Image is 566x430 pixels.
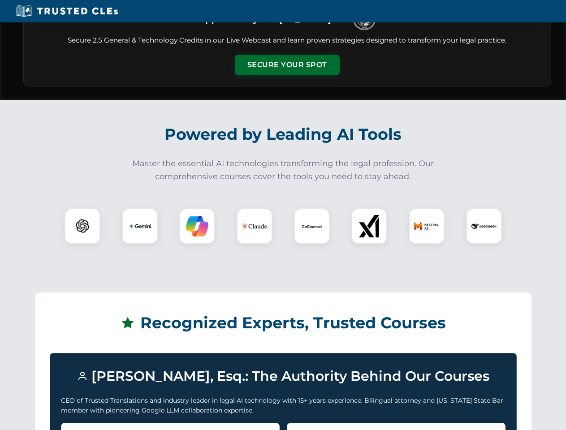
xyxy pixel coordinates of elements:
[414,214,439,239] img: Mistral AI Logo
[179,208,215,244] div: Copilot
[126,157,440,183] p: Master the essential AI technologies transforming the legal profession. Our comprehensive courses...
[35,35,540,46] p: Secure 2.5 General & Technology Credits in our Live Webcast and learn proven strategies designed ...
[35,119,531,150] h2: Powered by Leading AI Tools
[301,215,323,237] img: CoCounsel Logo
[65,208,100,244] div: ChatGPT
[294,208,330,244] div: CoCounsel
[237,208,272,244] div: Claude
[235,55,340,75] button: Secure Your Spot
[69,213,95,239] img: ChatGPT Logo
[409,208,445,244] div: Mistral AI
[13,4,121,18] img: Trusted CLEs
[466,208,502,244] div: DeepSeek
[242,214,267,239] img: Claude Logo
[61,396,506,416] p: CEO of Trusted Translations and industry leader in legal AI technology with 15+ years experience....
[50,307,517,339] h2: Recognized Experts, Trusted Courses
[186,215,208,237] img: Copilot Logo
[358,215,380,237] img: xAI Logo
[122,208,158,244] div: Gemini
[351,208,387,244] div: xAI
[129,215,151,237] img: Gemini Logo
[61,364,506,388] h3: [PERSON_NAME], Esq.: The Authority Behind Our Courses
[471,214,497,239] img: DeepSeek Logo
